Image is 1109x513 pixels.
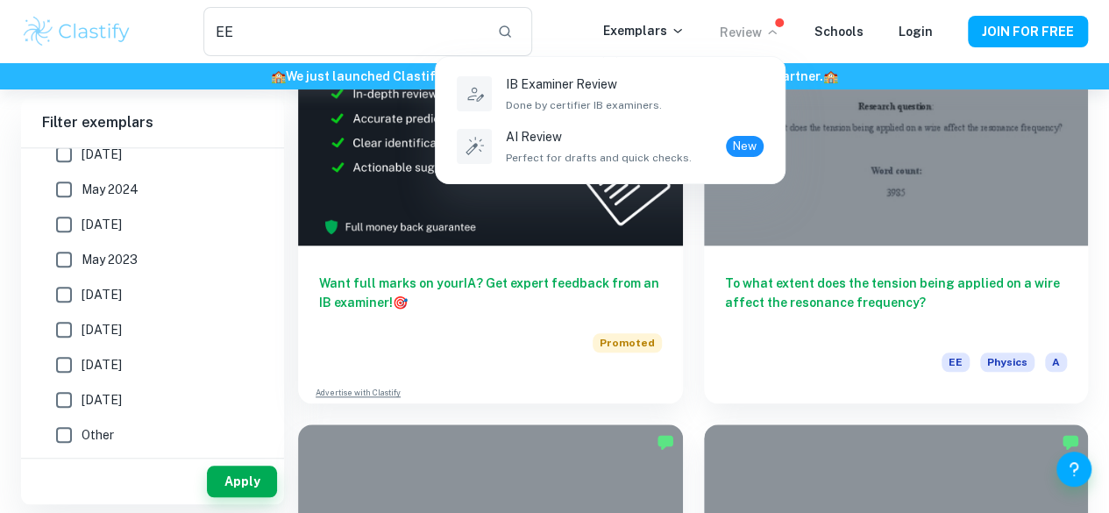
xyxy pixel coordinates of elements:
p: IB Examiner Review [506,75,662,94]
a: AI ReviewPerfect for drafts and quick checks.New [453,124,767,169]
span: Perfect for drafts and quick checks. [506,150,692,166]
a: IB Examiner ReviewDone by certifier IB examiners. [453,71,767,117]
span: New [726,138,764,155]
p: AI Review [506,127,692,146]
span: Done by certifier IB examiners. [506,97,662,113]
